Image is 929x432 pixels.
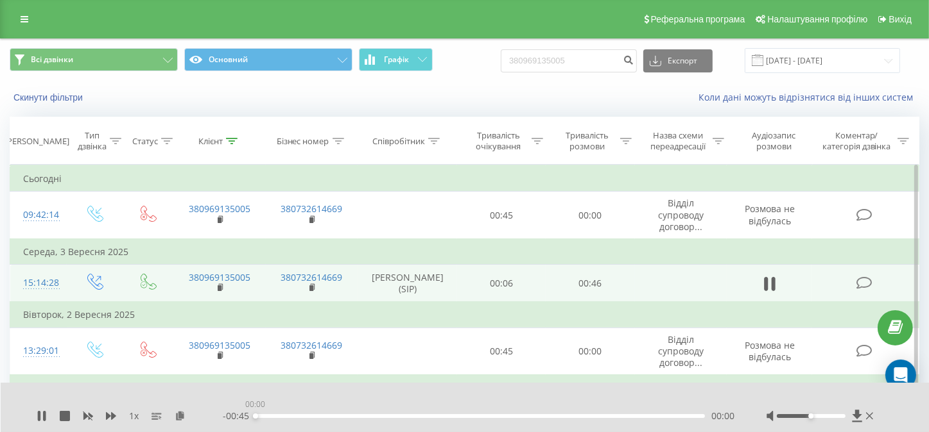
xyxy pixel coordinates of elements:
[745,339,795,363] span: Розмова не відбулась
[189,203,250,215] a: 380969135005
[372,136,425,147] div: Співробітник
[10,48,178,71] button: Всі дзвінки
[457,265,546,303] td: 00:06
[281,203,342,215] a: 380732614669
[546,265,634,303] td: 00:46
[4,136,69,147] div: [PERSON_NAME]
[359,48,433,71] button: Графік
[546,192,634,239] td: 00:00
[10,92,89,103] button: Скинути фільтри
[745,203,795,226] span: Розмова не відбулась
[253,413,258,419] div: Accessibility label
[129,410,139,422] span: 1 x
[647,130,709,152] div: Назва схеми переадресації
[658,197,704,232] span: Відділ супроводу договор...
[651,14,745,24] span: Реферальна програма
[358,265,457,303] td: [PERSON_NAME] (SIP)
[277,136,329,147] div: Бізнес номер
[809,413,814,419] div: Accessibility label
[132,136,158,147] div: Статус
[767,14,867,24] span: Налаштування профілю
[198,136,223,147] div: Клієнт
[281,271,342,283] a: 380732614669
[819,130,894,152] div: Коментар/категорія дзвінка
[223,410,256,422] span: - 00:45
[184,48,352,71] button: Основний
[78,130,107,152] div: Тип дзвінка
[10,302,919,328] td: Вівторок, 2 Вересня 2025
[31,54,73,65] span: Всі дзвінки
[189,271,250,283] a: 380969135005
[457,328,546,375] td: 00:45
[739,130,810,152] div: Аудіозапис розмови
[23,203,54,228] div: 09:42:14
[189,339,250,351] a: 380969135005
[658,333,704,369] span: Відділ супроводу договор...
[699,91,919,103] a: Коли дані можуть відрізнятися вiд інших систем
[469,130,528,152] div: Тривалість очікування
[711,410,734,422] span: 00:00
[889,14,912,24] span: Вихід
[243,395,268,413] div: 00:00
[23,338,54,363] div: 13:29:01
[546,328,634,375] td: 00:00
[558,130,617,152] div: Тривалість розмови
[384,55,409,64] span: Графік
[457,192,546,239] td: 00:45
[10,375,919,401] td: Четвер, 28 Серпня 2025
[501,49,637,72] input: Пошук за номером
[885,360,916,390] div: Open Intercom Messenger
[643,49,713,72] button: Експорт
[10,239,919,265] td: Середа, 3 Вересня 2025
[281,339,342,351] a: 380732614669
[10,166,919,192] td: Сьогодні
[23,270,54,295] div: 15:14:28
